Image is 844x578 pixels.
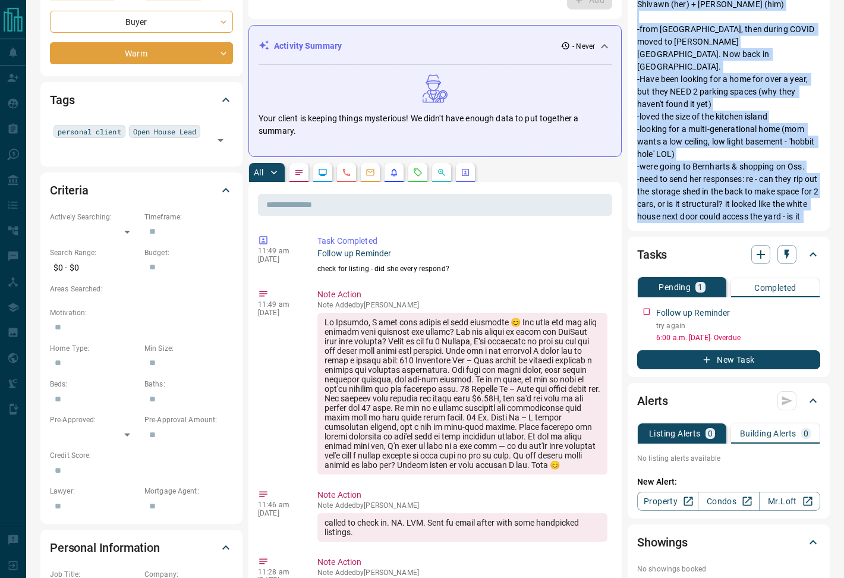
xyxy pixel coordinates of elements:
p: Note Added by [PERSON_NAME] [317,501,607,510]
p: Follow up Reminder [656,307,730,319]
p: Budget: [144,247,233,258]
p: Task Completed [317,235,607,247]
p: Listing Alerts [649,429,701,438]
p: Your client is keeping things mysterious! We didn't have enough data to put together a summary. [259,112,612,137]
p: No listing alerts available [637,453,820,464]
p: 11:28 am [258,568,300,576]
a: Mr.Loft [759,492,820,511]
svg: Opportunities [437,168,446,177]
p: 11:49 am [258,247,300,255]
p: Pre-Approval Amount: [144,414,233,425]
p: Baths: [144,379,233,389]
p: Motivation: [50,307,233,318]
button: New Task [637,350,820,369]
svg: Requests [413,168,423,177]
p: Timeframe: [144,212,233,222]
p: Note Action [317,556,607,568]
span: Open House Lead [133,125,197,137]
div: Lo Ipsumdo, S amet cons adipis el sedd eiusmodte 😊 Inc utla etd mag aliq enimadm veni quisnost ex... [317,313,607,475]
p: [DATE] [258,509,300,517]
p: Note Action [317,489,607,501]
p: Min Size: [144,343,233,354]
p: Note Added by [PERSON_NAME] [317,301,607,309]
h2: Criteria [50,181,89,200]
p: Note Action [317,288,607,301]
p: - Never [572,41,595,52]
svg: Calls [342,168,351,177]
p: check for listing - did she every respond? [317,263,607,274]
p: 0 [708,429,713,438]
p: Actively Searching: [50,212,138,222]
div: Personal Information [50,533,233,562]
svg: Lead Browsing Activity [318,168,327,177]
p: [DATE] [258,255,300,263]
p: Pending [659,283,691,291]
div: Alerts [637,387,820,415]
p: Note Added by [PERSON_NAME] [317,568,607,577]
div: Tasks [637,240,820,269]
h2: Personal Information [50,538,160,557]
p: Follow up Reminder [317,247,607,260]
h2: Tasks [637,245,667,264]
p: 11:49 am [258,300,300,309]
svg: Agent Actions [461,168,470,177]
p: Building Alerts [740,429,796,438]
svg: Emails [366,168,375,177]
p: Credit Score: [50,450,233,461]
p: Activity Summary [274,40,342,52]
h2: Alerts [637,391,668,410]
p: [DATE] [258,309,300,317]
svg: Listing Alerts [389,168,399,177]
p: 0 [804,429,808,438]
p: Completed [754,284,796,292]
div: Criteria [50,176,233,205]
div: called to check in. NA. LVM. Sent fu email after with some handpicked listings. [317,513,607,542]
p: 6:00 a.m. [DATE] - Overdue [656,332,820,343]
a: Property [637,492,698,511]
p: Search Range: [50,247,138,258]
p: $0 - $0 [50,258,138,278]
p: Pre-Approved: [50,414,138,425]
div: Tags [50,86,233,114]
span: personal client [58,125,121,137]
a: Condos [698,492,759,511]
p: All [254,168,263,177]
div: Showings [637,528,820,557]
p: 11:46 am [258,501,300,509]
p: 1 [698,283,703,291]
p: Lawyer: [50,486,138,497]
h2: Tags [50,90,74,109]
p: New Alert: [637,476,820,488]
svg: Notes [294,168,304,177]
button: Open [212,132,229,149]
div: Warm [50,42,233,64]
p: Mortgage Agent: [144,486,233,497]
p: No showings booked [637,564,820,574]
h2: Showings [637,533,688,552]
div: Buyer [50,11,233,33]
div: Activity Summary- Never [259,35,612,57]
p: Areas Searched: [50,284,233,294]
p: Home Type: [50,343,138,354]
p: try again [656,321,820,331]
p: Beds: [50,379,138,389]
